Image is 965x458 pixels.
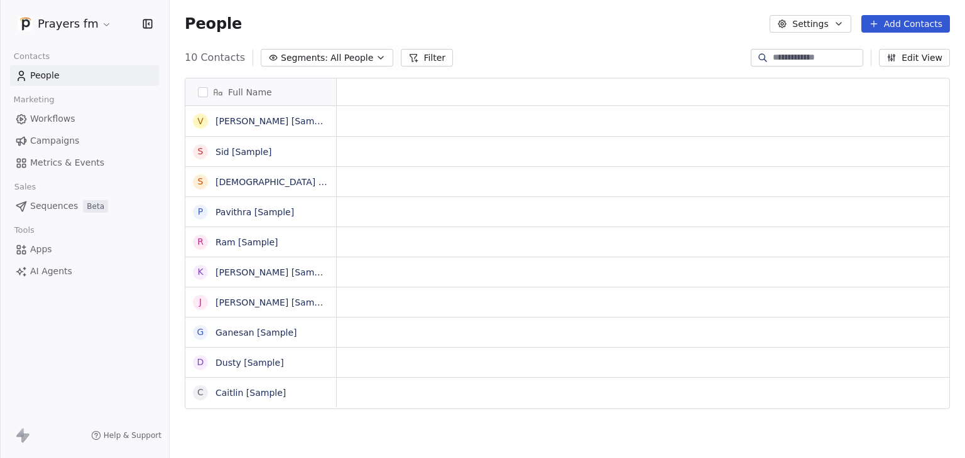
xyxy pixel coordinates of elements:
[10,261,159,282] a: AI Agents
[228,86,272,99] span: Full Name
[215,297,331,307] a: [PERSON_NAME] [Sample]
[9,221,40,240] span: Tools
[9,178,41,196] span: Sales
[185,14,242,33] span: People
[197,326,204,339] div: G
[10,152,159,173] a: Metrics & Events
[281,51,328,65] span: Segments:
[18,16,33,31] img: web-app-manifest-512x512.png
[8,47,55,66] span: Contacts
[30,200,78,213] span: Sequences
[10,130,159,151] a: Campaigns
[401,49,453,67] button: Filter
[197,356,204,369] div: D
[330,51,373,65] span: All People
[198,145,204,158] div: S
[770,15,851,33] button: Settings
[197,386,204,399] div: C
[215,358,284,368] a: Dusty [Sample]
[215,328,297,338] a: Ganesan [Sample]
[30,134,79,147] span: Campaigns
[185,50,245,65] span: 10 Contacts
[215,177,358,187] a: [DEMOGRAPHIC_DATA] [Sample]
[30,69,60,82] span: People
[198,175,204,188] div: S
[215,116,331,126] a: [PERSON_NAME] [Sample]
[30,265,72,278] span: AI Agents
[215,267,331,277] a: [PERSON_NAME] [Sample]
[30,243,52,256] span: Apps
[199,296,202,309] div: J
[215,207,294,217] a: Pavithra [Sample]
[215,237,278,247] a: Ram [Sample]
[185,78,336,105] div: Full Name
[215,388,286,398] a: Caitlin [Sample]
[861,15,950,33] button: Add Contacts
[197,265,203,279] div: K
[104,430,161,440] span: Help & Support
[879,49,950,67] button: Edit View
[197,115,204,128] div: V
[10,196,159,216] a: SequencesBeta
[15,13,114,35] button: Prayers fm
[30,156,104,169] span: Metrics & Events
[10,239,159,260] a: Apps
[198,205,203,218] div: P
[10,109,159,129] a: Workflows
[30,112,75,125] span: Workflows
[185,106,337,451] div: grid
[8,90,60,109] span: Marketing
[91,430,161,440] a: Help & Support
[215,147,272,157] a: Sid [Sample]
[10,65,159,86] a: People
[83,200,108,213] span: Beta
[197,235,204,248] div: R
[38,16,99,32] span: Prayers fm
